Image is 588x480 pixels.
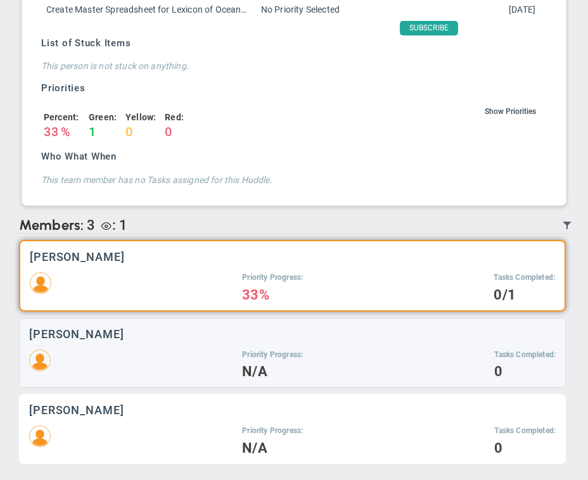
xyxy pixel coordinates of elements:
[30,251,125,263] h3: [PERSON_NAME]
[242,426,303,436] h5: Priority Progress:
[494,272,555,283] h5: Tasks Completed:
[494,426,556,436] h5: Tasks Completed:
[165,124,172,139] h3: 0
[242,443,303,454] h4: N/A
[61,124,71,139] h3: %
[89,124,96,139] h3: 1
[242,272,303,283] h5: Priority Progress:
[29,350,51,371] img: 204800.Person.photo
[19,220,84,231] span: Members:
[494,443,556,454] h4: 0
[562,220,572,231] span: Filter Updated Members
[125,111,156,123] h4: Yellow:
[41,60,540,72] h4: This person is not stuck on anything.
[485,107,536,116] span: Show Priorities
[112,217,116,233] span: :
[41,82,540,95] h3: Priorities
[483,105,538,119] button: Show Priorities
[46,4,262,15] span: Create Master Spreadsheet for Lexicon of OceanSight
[44,111,80,123] h4: Percent:
[95,220,127,231] div: Craig Churchill is a Viewer.
[494,289,555,301] h4: 0/1
[119,217,127,233] span: 1
[44,124,59,139] h3: 33
[87,220,95,231] span: 3
[30,272,51,294] img: 204747.Person.photo
[261,4,340,15] span: No Priority Selected
[509,4,535,15] span: Fri Jul 11 2025 00:00:00 GMT+0100 (British Summer Time)
[494,350,556,360] h5: Tasks Completed:
[41,150,540,163] h3: Who What When
[29,404,124,416] h3: [PERSON_NAME]
[29,426,51,447] img: 204799.Person.photo
[400,21,458,35] span: SUBSCRIBE
[89,111,117,123] h4: Green:
[242,289,303,301] h4: 33%
[125,124,133,139] h3: 0
[242,366,303,377] h4: N/A
[41,174,540,186] h4: This team member has no Tasks assigned for this Huddle.
[494,366,556,377] h4: 0
[165,111,184,123] h4: Red:
[41,37,540,50] h3: List of Stuck Items
[29,328,124,340] h3: [PERSON_NAME]
[242,350,303,360] h5: Priority Progress:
